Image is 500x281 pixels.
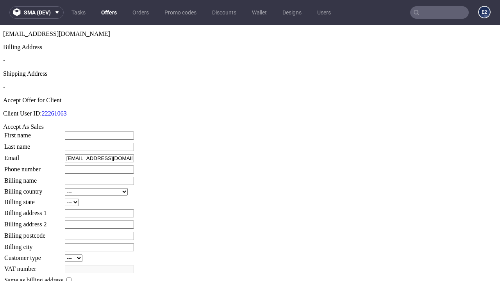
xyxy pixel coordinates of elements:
a: Designs [278,6,306,19]
td: Email [4,129,64,138]
div: Shipping Address [3,45,497,52]
a: Tasks [67,6,90,19]
td: Billing address 2 [4,195,64,204]
td: Customer type [4,229,64,237]
td: Last name [4,117,64,126]
td: Billing address 1 [4,184,64,193]
div: Accept As Sales [3,98,497,105]
a: Orders [128,6,154,19]
figcaption: e2 [479,7,490,18]
a: Offers [96,6,121,19]
td: Same as billing address [4,251,64,260]
span: [EMAIL_ADDRESS][DOMAIN_NAME] [3,5,110,12]
p: Client User ID: [3,85,497,92]
td: Billing city [4,218,64,227]
td: Billing country [4,163,64,171]
span: - [3,32,5,39]
a: Users [312,6,336,19]
td: VAT number [4,240,64,249]
a: Discounts [207,6,241,19]
span: sma (dev) [24,10,51,15]
span: - [3,59,5,65]
td: Billing state [4,173,64,181]
td: Billing name [4,151,64,160]
a: Promo codes [160,6,201,19]
button: sma (dev) [9,6,64,19]
td: Billing postcode [4,206,64,215]
div: Accept Offer for Client [3,72,497,79]
a: 22261063 [42,85,67,92]
div: Billing Address [3,19,497,26]
td: First name [4,106,64,115]
a: Wallet [247,6,271,19]
td: Phone number [4,140,64,149]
